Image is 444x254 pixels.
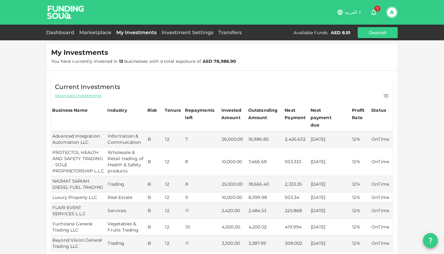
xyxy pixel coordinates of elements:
[310,107,341,129] div: Next payment due
[370,192,393,203] td: OnTime
[370,147,393,176] td: OnTime
[220,203,247,219] td: 2,420.00
[310,176,351,192] td: [DATE]
[51,58,236,64] span: You have currently invested in businesses with a total exposure of
[371,107,387,114] div: Status
[146,203,164,219] td: B
[51,147,106,176] td: PROTECTOL HEALTH AND SAFETY TRADING - SOLE PROPRIETORSHIP L.L.C
[352,107,369,121] div: Profit Rate
[184,176,220,192] td: 8
[51,219,106,235] td: Fuchsiana General Trading LLC
[184,192,220,203] td: 9
[77,30,114,35] a: Marketplace
[51,235,106,252] td: Beyond Vision General Trading LLC
[220,147,247,176] td: 10,000.00
[284,176,309,192] td: 2,333.35
[106,131,146,147] td: Information & Commuication
[107,107,127,114] div: Industry
[52,107,88,114] div: Business Name
[220,219,247,235] td: 4,500.00
[370,131,393,147] td: OnTime
[51,48,108,57] span: My Investments
[374,6,380,12] span: 1
[106,147,146,176] td: Wholesale & Retail trading of Health & Safety products
[146,219,164,235] td: B
[310,235,351,252] td: [DATE]
[370,235,393,252] td: OnTime
[248,107,279,121] div: Outstanding Amount
[351,147,370,176] td: 12%
[345,10,357,15] span: العربية
[146,176,164,192] td: B
[284,147,309,176] td: 933.333
[285,107,308,121] div: Next Payment
[164,203,184,219] td: 12
[220,131,247,147] td: 26,000.00
[114,30,159,35] a: My Investments
[247,147,284,176] td: 7,466.68
[164,176,184,192] td: 12
[221,107,246,121] div: Invested Amount
[247,131,284,147] td: 16,986.85
[247,235,284,252] td: 3,387.99
[294,30,328,36] div: Available Funds :
[310,192,351,203] td: [DATE]
[106,235,146,252] td: Trading
[46,30,77,35] a: Dashboard
[216,30,244,35] a: Transfers
[165,107,181,114] div: Tenure
[184,219,220,235] td: 10
[351,203,370,219] td: 12%
[247,192,284,203] td: 8,399.98
[387,8,397,17] button: A
[106,176,146,192] td: Trading
[184,203,220,219] td: 11
[185,107,216,121] div: Repayments left
[284,219,309,235] td: 419.994
[284,192,309,203] td: 933.34
[284,235,309,252] td: 308.002
[351,192,370,203] td: 12%
[247,203,284,219] td: 2,484.53
[203,58,236,64] strong: AED 78,986.90
[51,192,106,203] td: Luxury Property LLC
[106,203,146,219] td: Services
[331,30,350,36] div: AED 8.91
[147,107,160,114] div: Risk
[55,93,101,99] span: Show past investments
[310,131,351,147] td: [DATE]
[310,203,351,219] td: [DATE]
[164,219,184,235] td: 12
[220,235,247,252] td: 3,300.00
[146,192,164,203] td: B
[358,27,398,38] button: Deposit
[370,176,393,192] td: OnTime
[247,176,284,192] td: 18,666.40
[220,176,247,192] td: 25,000.00
[423,233,438,248] button: question
[164,131,184,147] td: 12
[51,131,106,147] td: Advanced Integration Automation LLC
[146,131,164,147] td: B
[247,219,284,235] td: 4,200.02
[370,203,393,219] td: OnTime
[146,147,164,176] td: B
[164,147,184,176] td: 12
[51,203,106,219] td: FLAIR EVENT SERVICES L.L.C
[284,131,309,147] td: 2,426.632
[351,176,370,192] td: 12%
[368,6,380,18] button: 1
[159,30,216,35] a: Investment Settings
[51,176,106,192] td: NAJMAT SARIAH DIESEL FUEL TRADING
[310,219,351,235] td: [DATE]
[164,235,184,252] td: 12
